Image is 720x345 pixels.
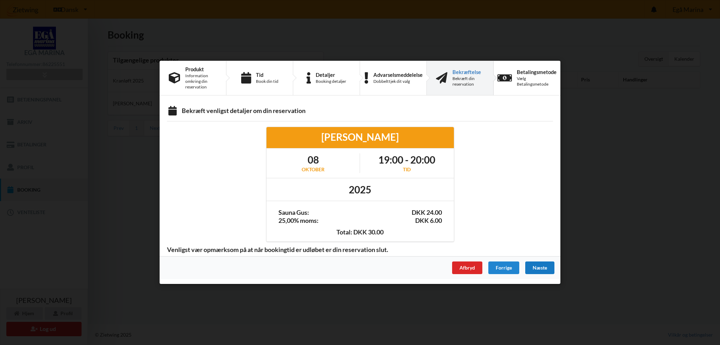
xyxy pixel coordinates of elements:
div: Forrige [488,262,519,274]
div: Produkt [185,66,217,72]
div: Bekræft din reservation [452,76,484,87]
div: Tid [378,166,435,173]
div: Sauna Gus: [278,209,309,217]
div: Bekræftelse [452,69,484,75]
div: Betalingsmetode [517,69,557,75]
div: Book din tid [256,79,278,84]
div: [PERSON_NAME] [271,131,449,144]
div: Booking detaljer [316,79,346,84]
h1: 2025 [349,183,371,196]
span: Venligst vær opmærksom på at når bookingtid er udløbet er din reservation slut. [162,246,393,254]
div: oktober [302,166,324,173]
div: Detaljer [316,72,346,78]
div: DKK 6.00 [415,217,442,225]
div: Vælg Betalingsmetode [517,76,557,87]
h1: 19:00 - 20:00 [378,154,435,166]
div: Afbryd [452,262,482,274]
h1: 08 [302,154,324,166]
div: Information omkring din reservation [185,73,217,90]
div: Advarselsmeddelelse [373,72,423,78]
div: Bekræft venligst detaljer om din reservation [167,107,553,117]
div: Tid [256,72,278,78]
div: Total: DKK 30.00 [271,205,449,237]
div: 25,00% moms: [278,217,319,225]
div: Dobbelttjek dit valg [373,79,423,84]
div: DKK 24.00 [412,209,442,217]
div: Næste [525,262,554,274]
